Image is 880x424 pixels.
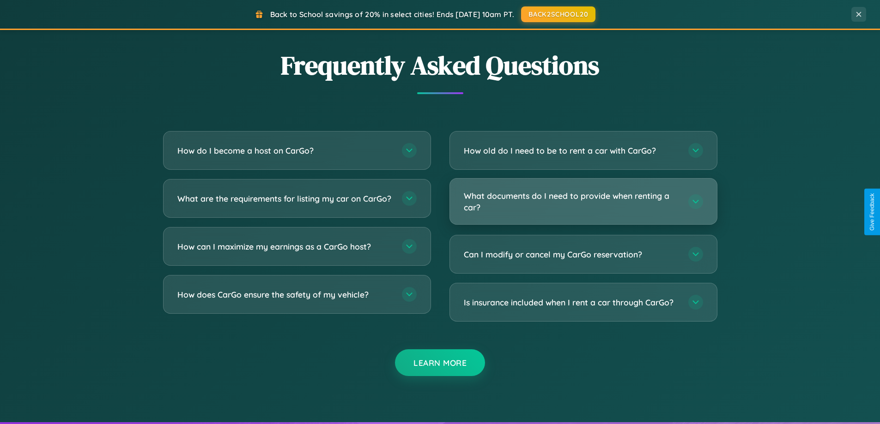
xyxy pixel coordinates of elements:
[464,297,679,308] h3: Is insurance included when I rent a car through CarGo?
[270,10,514,19] span: Back to School savings of 20% in select cities! Ends [DATE] 10am PT.
[177,241,393,252] h3: How can I maximize my earnings as a CarGo host?
[464,145,679,156] h3: How old do I need to be to rent a car with CarGo?
[395,349,485,376] button: Learn More
[464,190,679,213] h3: What documents do I need to provide when renting a car?
[177,193,393,204] h3: What are the requirements for listing my car on CarGo?
[163,48,717,83] h2: Frequently Asked Questions
[521,6,595,22] button: BACK2SCHOOL20
[869,193,875,231] div: Give Feedback
[177,289,393,300] h3: How does CarGo ensure the safety of my vehicle?
[464,249,679,260] h3: Can I modify or cancel my CarGo reservation?
[177,145,393,156] h3: How do I become a host on CarGo?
